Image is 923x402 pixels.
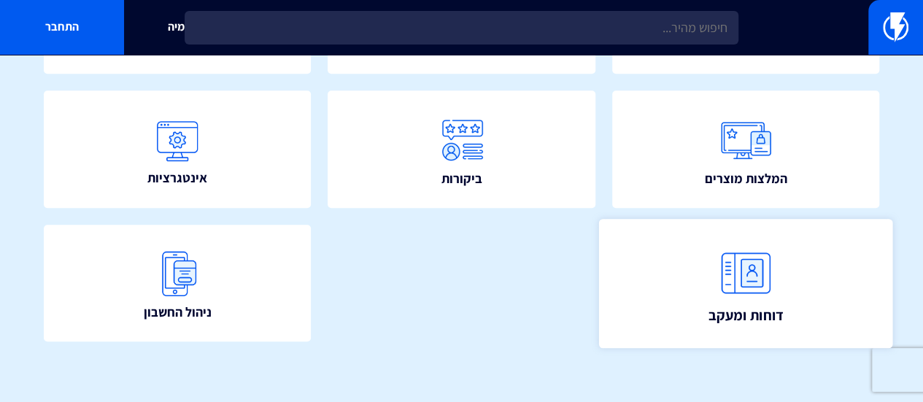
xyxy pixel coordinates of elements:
[612,90,879,208] a: המלצות מוצרים
[185,11,738,45] input: חיפוש מהיר...
[44,225,311,342] a: ניהול החשבון
[708,305,783,325] span: דוחות ומעקב
[328,90,595,208] a: ביקורות
[44,90,311,208] a: אינטגרציות
[598,219,892,348] a: דוחות ומעקב
[441,169,482,188] span: ביקורות
[147,169,207,188] span: אינטגרציות
[704,169,787,188] span: המלצות מוצרים
[144,303,212,322] span: ניהול החשבון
